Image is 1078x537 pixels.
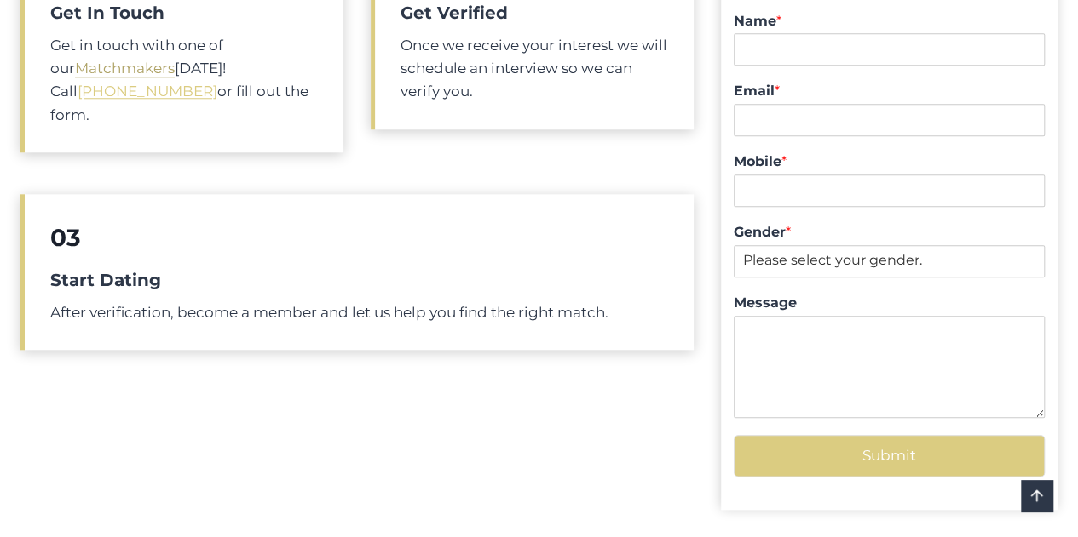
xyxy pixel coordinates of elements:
p: After verification, become a member and let us help you find the right match. [50,301,668,324]
a: Scroll to top [1021,480,1052,511]
p: Once we receive your interest we will schedule an interview so we can verify you. [401,34,668,104]
a: Matchmakers [75,60,175,77]
input: Mobile [734,174,1045,207]
label: Mobile [734,153,1045,171]
p: Get in touch with one of our [DATE]! Call or fill out the form. [50,34,318,127]
label: Gender [734,224,1045,242]
a: [PHONE_NUMBER] [78,83,217,100]
button: Submit [734,435,1045,477]
label: Message [734,294,1045,312]
h5: Start Dating [50,267,668,293]
label: Name [734,13,1045,31]
h2: 03 [50,220,668,255]
label: Email [734,83,1045,100]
